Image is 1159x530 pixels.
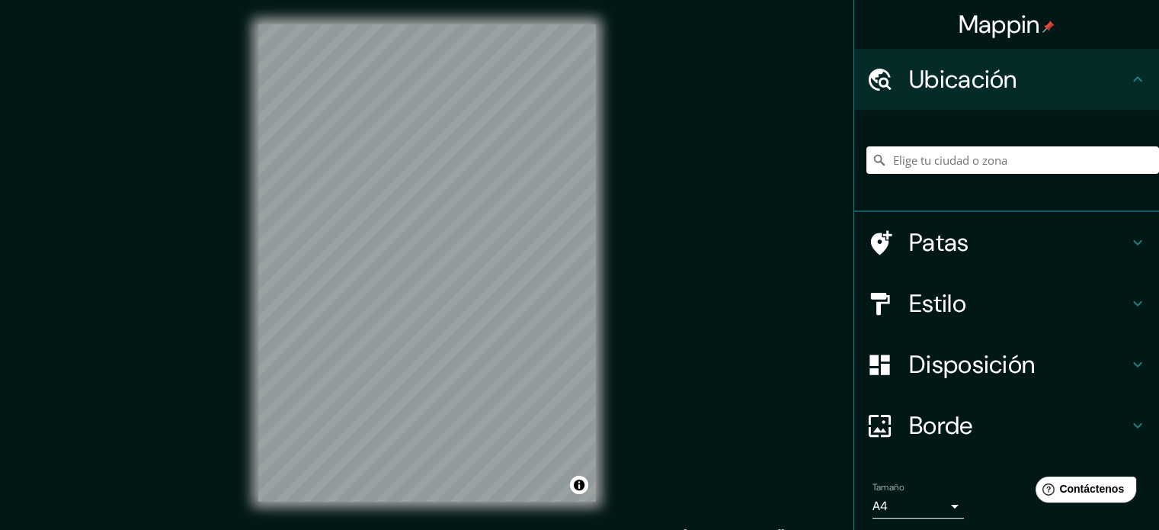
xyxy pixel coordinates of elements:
div: Disposición [854,334,1159,395]
div: A4 [872,494,964,519]
font: Ubicación [909,63,1017,95]
font: Borde [909,410,973,442]
div: Estilo [854,273,1159,334]
font: Mappin [959,8,1040,40]
button: Activar o desactivar atribución [570,476,588,494]
font: Patas [909,226,969,259]
div: Patas [854,212,1159,273]
iframe: Lanzador de widgets de ayuda [1023,471,1142,513]
canvas: Mapa [258,24,596,502]
div: Borde [854,395,1159,456]
font: A4 [872,498,888,514]
input: Elige tu ciudad o zona [866,146,1159,174]
div: Ubicación [854,49,1159,110]
img: pin-icon.png [1042,21,1055,33]
font: Tamaño [872,481,904,493]
font: Estilo [909,287,966,320]
font: Disposición [909,349,1035,381]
